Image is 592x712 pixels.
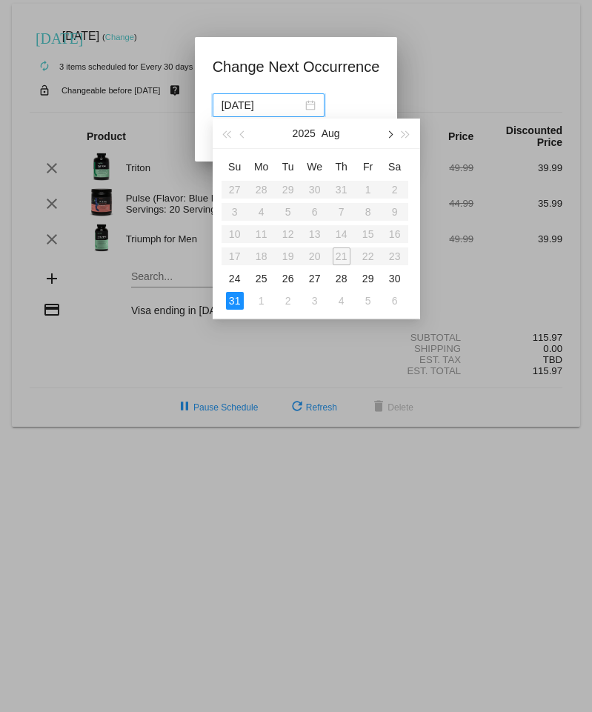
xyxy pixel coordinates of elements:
div: 31 [226,292,244,310]
h1: Change Next Occurrence [213,55,380,79]
div: 2 [279,292,297,310]
td: 9/3/2025 [302,290,328,312]
td: 9/5/2025 [355,290,382,312]
td: 9/1/2025 [248,290,275,312]
div: 25 [253,270,270,287]
td: 8/28/2025 [328,267,355,290]
div: 4 [333,292,350,310]
td: 8/29/2025 [355,267,382,290]
div: 26 [279,270,297,287]
td: 8/27/2025 [302,267,328,290]
th: Tue [275,155,302,179]
td: 9/4/2025 [328,290,355,312]
div: 6 [386,292,404,310]
th: Wed [302,155,328,179]
th: Sat [382,155,408,179]
th: Mon [248,155,275,179]
th: Sun [222,155,248,179]
button: Aug [322,119,340,148]
button: Next month (PageDown) [381,119,397,148]
td: 9/2/2025 [275,290,302,312]
button: Previous month (PageUp) [235,119,251,148]
td: 8/31/2025 [222,290,248,312]
td: 8/24/2025 [222,267,248,290]
div: 3 [306,292,324,310]
div: 30 [386,270,404,287]
button: Next year (Control + right) [397,119,413,148]
th: Fri [355,155,382,179]
td: 8/26/2025 [275,267,302,290]
div: 1 [253,292,270,310]
div: 24 [226,270,244,287]
th: Thu [328,155,355,179]
td: 8/25/2025 [248,267,275,290]
div: 29 [359,270,377,287]
div: 5 [359,292,377,310]
input: Select date [222,97,302,113]
div: 28 [333,270,350,287]
div: 27 [306,270,324,287]
td: 9/6/2025 [382,290,408,312]
button: 2025 [293,119,316,148]
td: 8/30/2025 [382,267,408,290]
button: Last year (Control + left) [219,119,235,148]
